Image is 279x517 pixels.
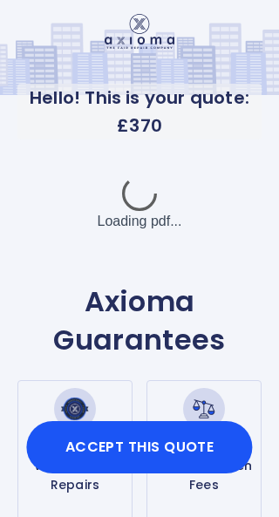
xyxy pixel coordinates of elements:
[54,388,96,430] img: Lifetime Warranty on Repairs
[9,160,270,248] div: Loading pdf...
[17,84,262,139] p: Hello! This is your quote: £ 370
[17,282,262,359] p: Axioma Guarantees
[105,14,175,49] img: Logo
[26,421,252,473] button: Accept this Quote
[25,437,125,494] p: Lifetime Warranty on Repairs
[183,388,225,430] img: Fair Pricing with No Hidden Fees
